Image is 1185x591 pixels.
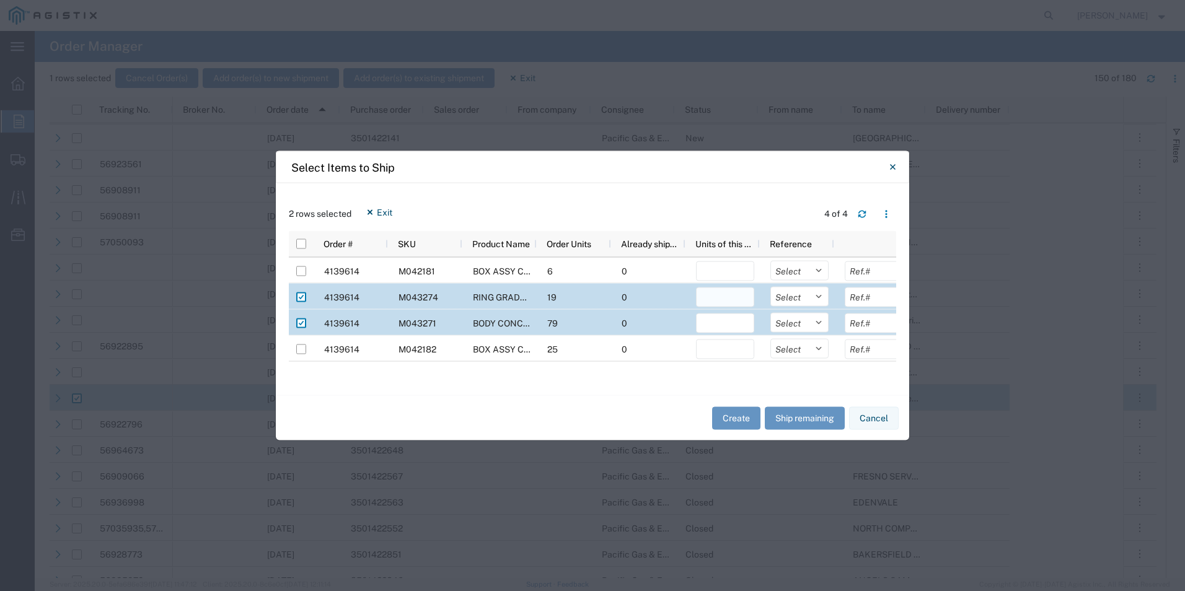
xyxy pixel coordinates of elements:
[472,239,530,249] span: Product Name
[399,266,435,276] span: M042181
[547,318,558,328] span: 79
[845,313,903,333] input: Ref.#
[845,287,903,307] input: Ref.#
[622,344,627,354] span: 0
[622,292,627,302] span: 0
[399,344,436,354] span: M042182
[712,406,760,429] button: Create
[770,239,812,249] span: Reference
[547,239,591,249] span: Order Units
[852,204,872,224] button: Refresh table
[547,292,557,302] span: 19
[547,266,553,276] span: 6
[473,344,672,354] span: BOX ASSY CONCRETE 17x30x24 FULL TRFC RTD
[547,344,558,354] span: 25
[399,292,438,302] span: M043274
[473,266,672,276] span: BOX ASSY CONCRETE 17x30x30 FULL TRFC RTD
[324,318,359,328] span: 4139614
[845,261,903,281] input: Ref.#
[695,239,755,249] span: Units of this shipment
[473,318,618,328] span: BODY CONCRETE VALVE FRAME G5
[324,266,359,276] span: 4139614
[356,203,402,222] button: Exit
[324,292,359,302] span: 4139614
[880,155,905,180] button: Close
[324,239,353,249] span: Order #
[765,406,845,429] button: Ship remaining
[473,292,608,302] span: RING GRADE CAST IRON 2" HIGH
[399,318,436,328] span: M043271
[845,339,903,359] input: Ref.#
[622,318,627,328] span: 0
[849,406,899,429] button: Cancel
[621,239,681,249] span: Already shipped
[289,208,351,221] span: 2 rows selected
[291,159,395,175] h4: Select Items to Ship
[824,208,848,221] div: 4 of 4
[398,239,416,249] span: SKU
[324,344,359,354] span: 4139614
[622,266,627,276] span: 0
